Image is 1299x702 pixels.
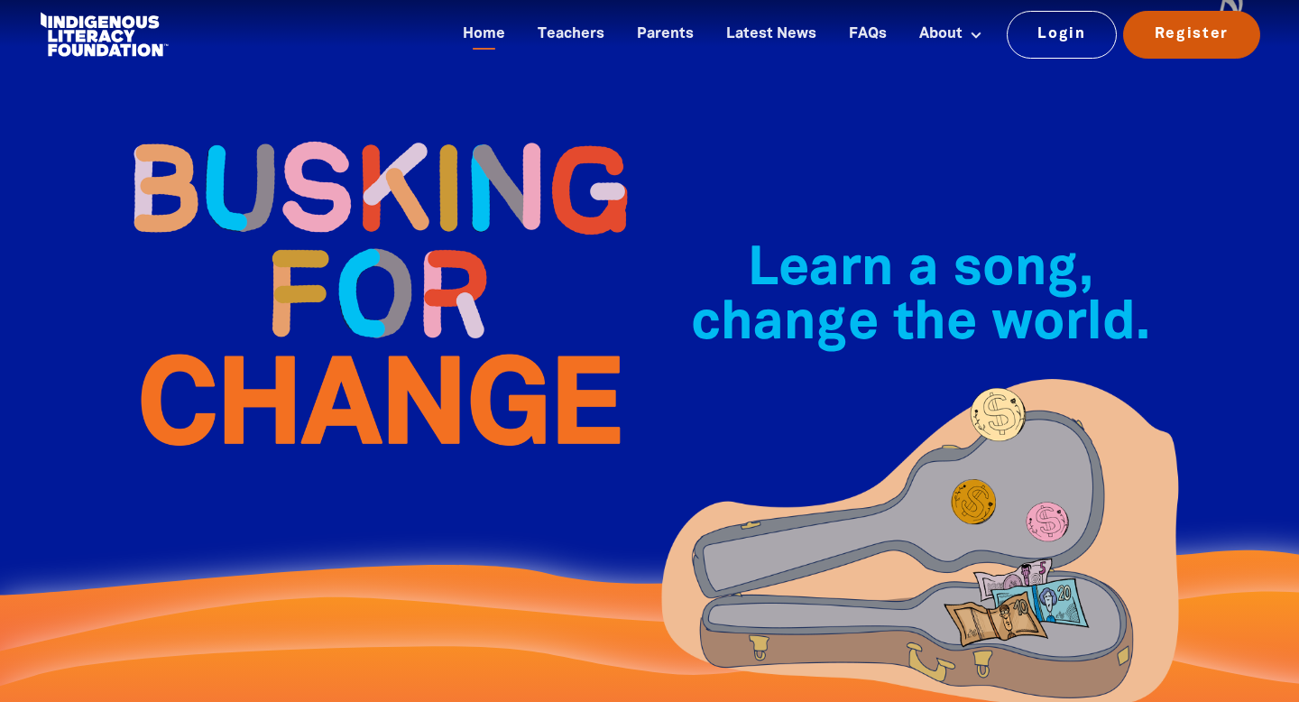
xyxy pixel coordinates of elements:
[527,20,615,50] a: Teachers
[691,245,1150,349] span: Learn a song, change the world.
[838,20,898,50] a: FAQs
[1123,11,1260,58] a: Register
[626,20,705,50] a: Parents
[452,20,516,50] a: Home
[908,20,993,50] a: About
[715,20,827,50] a: Latest News
[1007,11,1118,58] a: Login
